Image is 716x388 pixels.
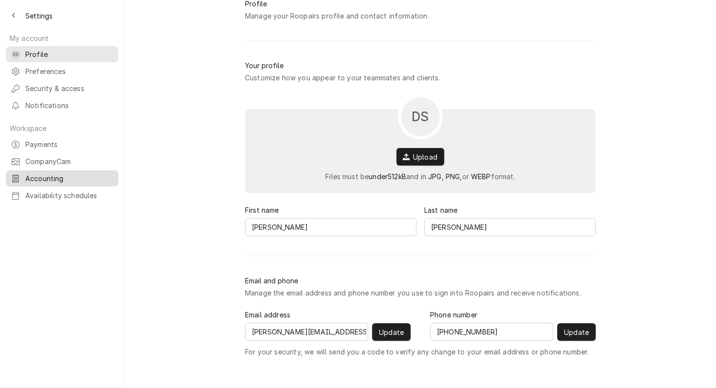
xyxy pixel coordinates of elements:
[245,205,279,215] label: First name
[245,218,416,236] input: First name
[11,50,20,59] div: David Silvestre's Avatar
[6,153,118,169] a: CompanyCam
[6,80,118,96] a: Security & access
[245,288,581,298] div: Manage the email address and phone number you use to sign into Roopairs and receive notifications.
[424,205,457,215] label: Last name
[245,276,298,286] div: Email and phone
[25,11,53,21] span: Settings
[471,172,491,181] span: WEBP
[245,60,283,71] div: Your profile
[25,139,113,149] span: Payments
[6,63,118,79] a: Preferences
[6,97,118,113] a: Notifications
[424,218,596,236] input: Last name
[25,190,113,201] span: Availability schedules
[430,310,477,320] label: Phone number
[411,152,439,162] span: Upload
[25,66,113,76] span: Preferences
[557,323,596,341] button: Update
[25,49,113,59] span: Profile
[396,148,444,166] button: Upload
[6,136,118,152] a: Payments
[245,11,429,21] div: Manage your Roopairs profile and contact information.
[377,327,406,337] span: Update
[562,327,591,337] span: Update
[6,170,118,186] a: Accounting
[428,172,462,181] span: JPG, PNG,
[6,187,118,203] a: Availability schedules
[6,46,118,62] a: DSDavid Silvestre's AvatarProfile
[25,156,113,166] span: CompanyCam
[245,73,440,83] div: Customize how you appear to your teammates and clients.
[25,100,113,111] span: Notifications
[245,310,290,320] label: Email address
[245,323,368,341] input: Email address
[11,50,20,59] div: DS
[430,323,553,341] input: Phone number
[372,323,411,341] button: Update
[369,172,406,181] span: under 512 kB
[25,83,113,93] span: Security & access
[325,171,515,182] div: Files must be and in or format.
[398,94,443,139] button: DS
[6,8,21,23] button: Back to previous page
[25,173,113,184] span: Accounting
[245,347,588,357] span: For your security, we will send you a code to verify any change to your email address or phone nu...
